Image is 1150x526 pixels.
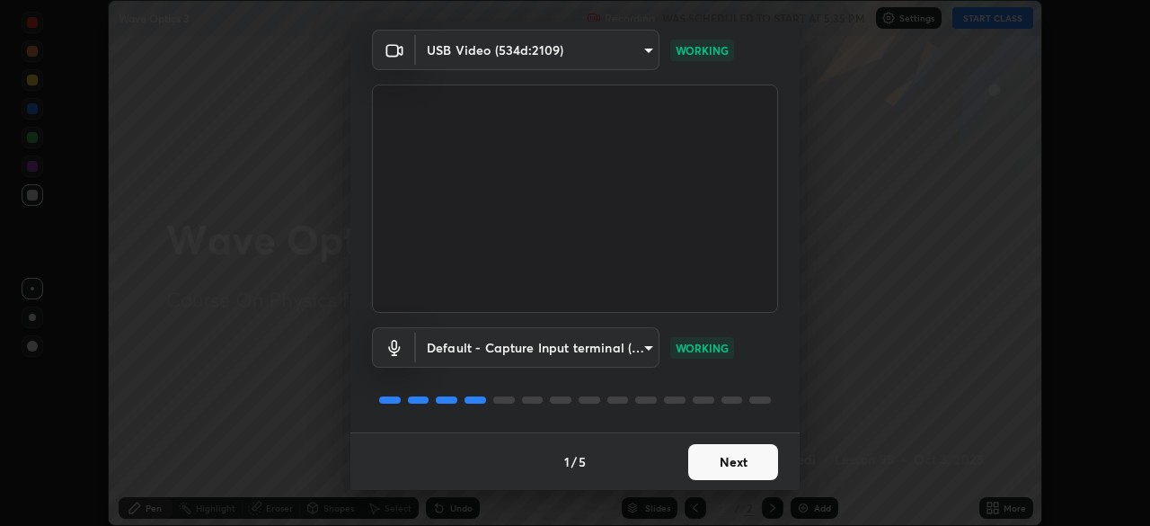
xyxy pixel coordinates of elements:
div: USB Video (534d:2109) [416,30,659,70]
h4: / [571,452,577,471]
div: USB Video (534d:2109) [416,327,659,368]
p: WORKING [676,340,729,356]
p: WORKING [676,42,729,58]
button: Next [688,444,778,480]
h4: 1 [564,452,570,471]
h4: 5 [579,452,586,471]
